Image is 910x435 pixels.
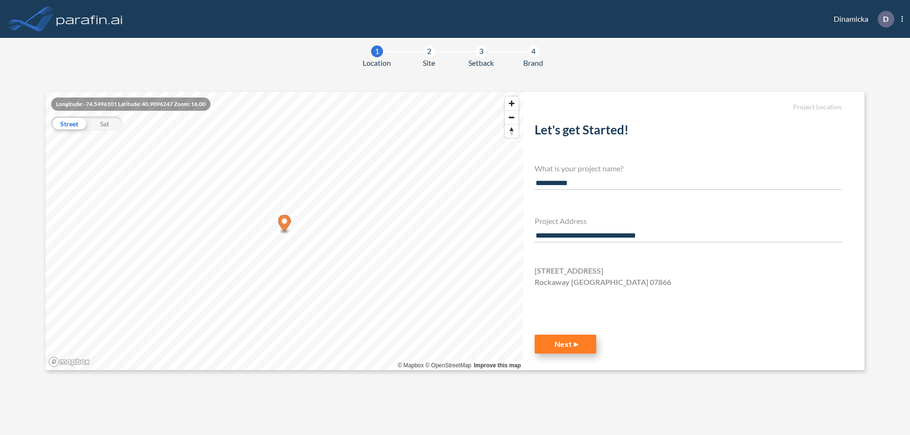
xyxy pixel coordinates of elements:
[535,103,842,111] h5: Project Location
[505,124,519,138] span: Reset bearing to north
[475,45,487,57] div: 3
[819,11,903,27] div: Dinamicka
[363,57,391,69] span: Location
[425,362,471,369] a: OpenStreetMap
[535,276,671,288] span: Rockaway [GEOGRAPHIC_DATA] 07866
[883,15,889,23] p: D
[535,216,842,225] h4: Project Address
[505,97,519,110] button: Zoom in
[48,356,90,367] a: Mapbox homepage
[505,124,519,138] button: Reset bearing to north
[523,57,543,69] span: Brand
[423,45,435,57] div: 2
[87,116,122,131] div: Sat
[535,335,596,354] button: Next
[535,123,842,141] h2: Let's get Started!
[535,265,603,276] span: [STREET_ADDRESS]
[278,215,291,234] div: Map marker
[55,9,125,28] img: logo
[45,92,523,370] canvas: Map
[51,98,210,111] div: Longitude: -74.5496101 Latitude: 40.9096247 Zoom: 16.00
[468,57,494,69] span: Setback
[505,111,519,124] span: Zoom out
[474,362,521,369] a: Improve this map
[398,362,424,369] a: Mapbox
[423,57,435,69] span: Site
[371,45,383,57] div: 1
[535,164,842,173] h4: What is your project name?
[505,110,519,124] button: Zoom out
[528,45,539,57] div: 4
[51,116,87,131] div: Street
